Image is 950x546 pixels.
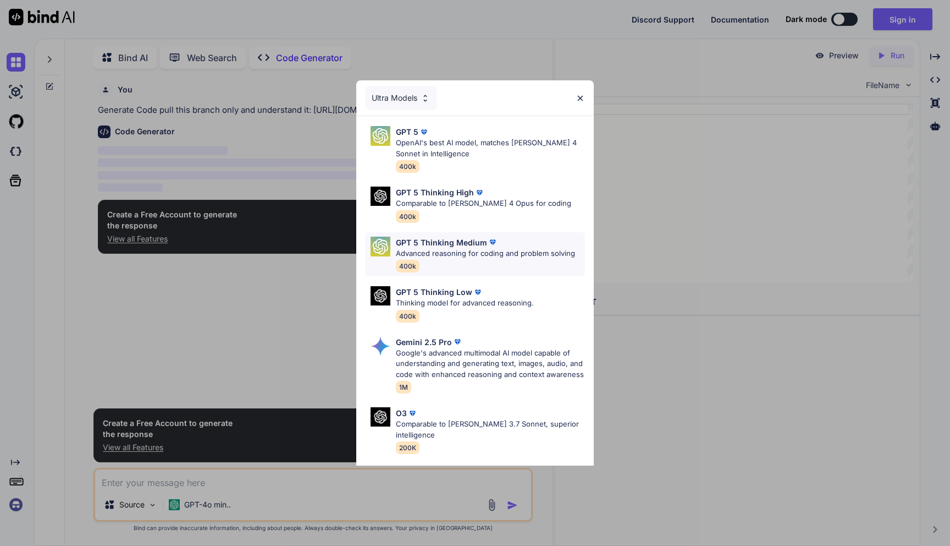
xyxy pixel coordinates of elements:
[396,138,585,159] p: OpenAI's best AI model, matches [PERSON_NAME] 4 Sonnet in Intelligence
[472,287,483,298] img: premium
[371,126,390,146] img: Pick Models
[396,348,585,380] p: Google's advanced multimodal AI model capable of understanding and generating text, images, audio...
[576,94,585,103] img: close
[418,127,429,138] img: premium
[396,419,585,440] p: Comparable to [PERSON_NAME] 3.7 Sonnet, superior intelligence
[396,210,419,223] span: 400k
[396,248,575,259] p: Advanced reasoning for coding and problem solving
[396,126,418,138] p: GPT 5
[396,198,571,209] p: Comparable to [PERSON_NAME] 4 Opus for coding
[396,441,419,454] span: 200K
[396,407,407,419] p: O3
[396,187,474,198] p: GPT 5 Thinking High
[396,310,419,323] span: 400k
[474,187,485,198] img: premium
[396,336,452,348] p: Gemini 2.5 Pro
[487,237,498,248] img: premium
[396,237,487,248] p: GPT 5 Thinking Medium
[371,336,390,356] img: Pick Models
[396,381,411,394] span: 1M
[365,86,437,110] div: Ultra Models
[371,237,390,256] img: Pick Models
[371,286,390,305] img: Pick Models
[421,94,430,103] img: Pick Models
[452,336,463,347] img: premium
[371,187,390,206] img: Pick Models
[407,408,418,419] img: premium
[396,260,419,272] span: 400k
[396,298,534,309] p: Thinking model for advanced reasoning.
[371,407,390,427] img: Pick Models
[396,160,419,173] span: 400k
[396,286,472,298] p: GPT 5 Thinking Low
